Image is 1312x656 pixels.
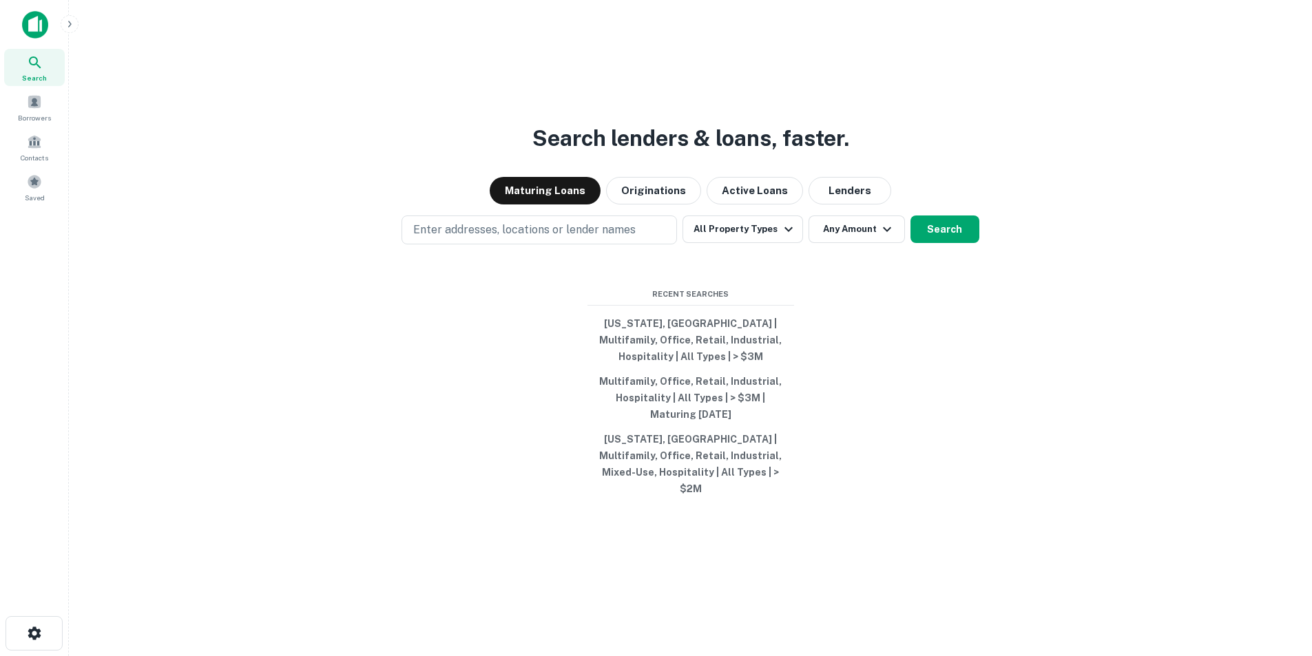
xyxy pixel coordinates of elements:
[532,122,849,155] h3: Search lenders & loans, faster.
[21,152,48,163] span: Contacts
[22,11,48,39] img: capitalize-icon.png
[22,72,47,83] span: Search
[25,192,45,203] span: Saved
[910,215,979,243] button: Search
[18,112,51,123] span: Borrowers
[606,177,701,204] button: Originations
[587,288,794,300] span: Recent Searches
[1243,546,1312,612] iframe: Chat Widget
[4,169,65,206] a: Saved
[4,49,65,86] a: Search
[587,427,794,501] button: [US_STATE], [GEOGRAPHIC_DATA] | Multifamily, Office, Retail, Industrial, Mixed-Use, Hospitality |...
[587,311,794,369] button: [US_STATE], [GEOGRAPHIC_DATA] | Multifamily, Office, Retail, Industrial, Hospitality | All Types ...
[809,177,891,204] button: Lenders
[707,177,803,204] button: Active Loans
[587,369,794,427] button: Multifamily, Office, Retail, Industrial, Hospitality | All Types | > $3M | Maturing [DATE]
[402,215,677,244] button: Enter addresses, locations or lender names
[490,177,601,204] button: Maturing Loans
[683,215,802,243] button: All Property Types
[4,89,65,126] a: Borrowers
[4,129,65,166] a: Contacts
[413,222,636,238] p: Enter addresses, locations or lender names
[809,215,905,243] button: Any Amount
